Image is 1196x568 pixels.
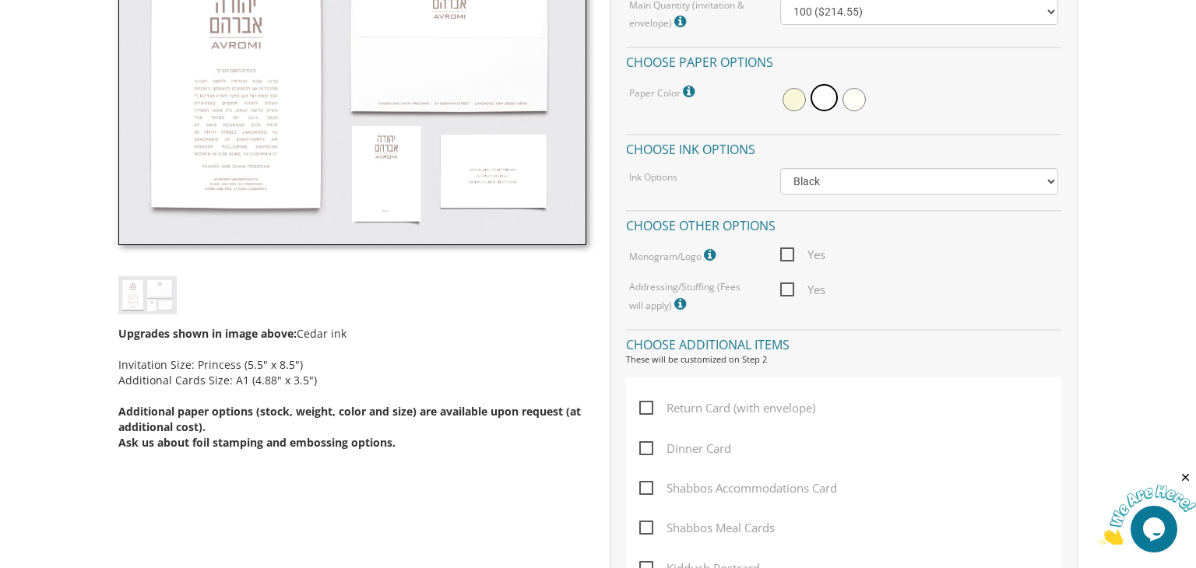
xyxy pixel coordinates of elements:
div: Cedar ink Invitation Size: Princess (5.5" x 8.5") Additional Cards Size: A1 (4.88" x 3.5") [118,314,586,451]
h4: Choose other options [626,210,1061,237]
label: Addressing/Stuffing (Fees will apply) [629,280,757,314]
span: Yes [780,280,825,300]
span: Return Card (with envelope) [639,398,815,418]
label: Monogram/Logo [629,245,719,265]
h4: Choose additional items [626,329,1061,356]
img: bminv-thumb-3.jpg [118,276,177,314]
label: Ink Options [629,170,677,184]
span: Dinner Card [639,439,731,458]
iframe: chat widget [1099,471,1196,545]
h4: Choose ink options [626,134,1061,161]
span: Additional paper options (stock, weight, color and size) are available upon request (at additiona... [118,404,581,434]
span: Upgrades shown in image above: [118,326,297,341]
div: These will be customized on Step 2 [626,353,1061,366]
h4: Choose paper options [626,47,1061,74]
span: Yes [780,245,825,265]
span: Ask us about foil stamping and embossing options. [118,435,396,450]
span: Shabbos Meal Cards [639,518,775,538]
span: Shabbos Accommodations Card [639,479,837,498]
label: Paper Color [629,82,698,102]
